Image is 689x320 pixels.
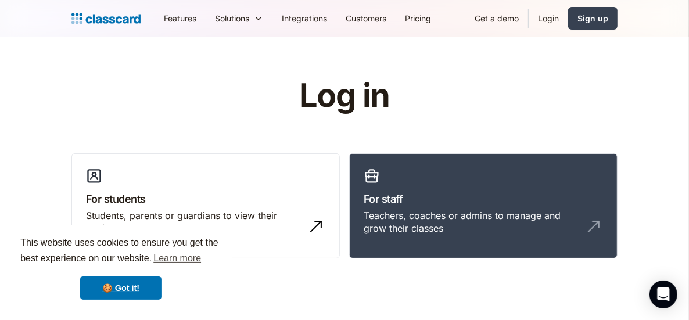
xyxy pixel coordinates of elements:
[80,276,162,300] a: dismiss cookie message
[160,78,529,114] h1: Log in
[364,191,603,207] h3: For staff
[577,12,608,24] div: Sign up
[396,5,440,31] a: Pricing
[364,209,580,235] div: Teachers, coaches or admins to manage and grow their classes
[71,10,141,27] a: Logo
[336,5,396,31] a: Customers
[86,191,325,207] h3: For students
[9,225,232,311] div: cookieconsent
[206,5,272,31] div: Solutions
[349,153,618,259] a: For staffTeachers, coaches or admins to manage and grow their classes
[20,236,221,267] span: This website uses cookies to ensure you get the best experience on our website.
[529,5,568,31] a: Login
[568,7,618,30] a: Sign up
[155,5,206,31] a: Features
[649,281,677,308] div: Open Intercom Messenger
[86,209,302,235] div: Students, parents or guardians to view their profile and manage bookings
[152,250,203,267] a: learn more about cookies
[465,5,528,31] a: Get a demo
[215,12,249,24] div: Solutions
[71,153,340,259] a: For studentsStudents, parents or guardians to view their profile and manage bookings
[272,5,336,31] a: Integrations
